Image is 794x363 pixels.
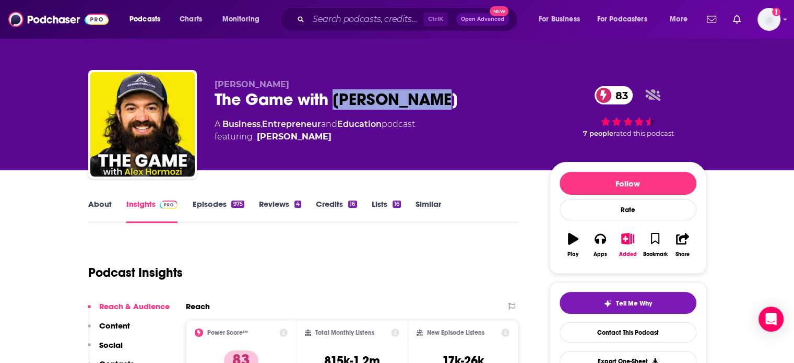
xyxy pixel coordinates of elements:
a: Reviews4 [259,199,301,223]
a: Lists16 [372,199,401,223]
a: Similar [416,199,441,223]
a: About [88,199,112,223]
span: Podcasts [129,12,160,27]
span: For Business [539,12,580,27]
div: A podcast [215,118,415,143]
button: Play [560,226,587,264]
img: Podchaser - Follow, Share and Rate Podcasts [8,9,109,29]
button: tell me why sparkleTell Me Why [560,292,696,314]
a: Entrepreneur [262,119,321,129]
a: Business [222,119,260,129]
h2: Total Monthly Listens [315,329,374,336]
span: and [321,119,337,129]
span: Open Advanced [461,17,504,22]
p: Social [99,340,123,350]
button: open menu [662,11,701,28]
span: Tell Me Why [616,299,652,308]
a: Contact This Podcast [560,322,696,343]
button: Apps [587,226,614,264]
span: For Podcasters [597,12,647,27]
div: Apps [594,251,607,257]
a: Education [337,119,382,129]
a: Credits16 [316,199,357,223]
div: Share [676,251,690,257]
div: 4 [294,201,301,208]
h2: New Episode Listens [427,329,484,336]
div: Play [567,251,578,257]
p: Reach & Audience [99,301,170,311]
span: More [670,12,688,27]
span: [PERSON_NAME] [215,79,289,89]
span: New [490,6,508,16]
img: tell me why sparkle [603,299,612,308]
span: 7 people [583,130,613,137]
a: Show notifications dropdown [729,10,745,28]
div: Rate [560,199,696,220]
div: Added [619,251,637,257]
button: open menu [215,11,273,28]
button: open menu [590,11,662,28]
span: rated this podcast [613,130,674,137]
h2: Reach [186,301,210,311]
input: Search podcasts, credits, & more... [309,11,423,28]
a: Show notifications dropdown [703,10,720,28]
div: Open Intercom Messenger [759,307,784,332]
button: open menu [122,11,174,28]
span: Ctrl K [423,13,448,26]
button: Show profile menu [757,8,780,31]
button: Bookmark [642,226,669,264]
button: Reach & Audience [88,301,170,321]
div: 975 [231,201,244,208]
span: 83 [605,86,633,104]
div: 83 7 peoplerated this podcast [550,79,706,144]
a: InsightsPodchaser Pro [126,199,178,223]
h2: Power Score™ [207,329,248,336]
button: Follow [560,172,696,195]
div: Search podcasts, credits, & more... [290,7,528,31]
a: Charts [173,11,208,28]
div: 16 [393,201,401,208]
div: 16 [348,201,357,208]
h1: Podcast Insights [88,265,183,280]
button: Social [88,340,123,359]
button: Share [669,226,696,264]
a: 83 [595,86,633,104]
span: , [260,119,262,129]
img: Podchaser Pro [160,201,178,209]
button: Added [614,226,641,264]
img: The Game with Alex Hormozi [90,72,195,177]
span: Charts [180,12,202,27]
span: featuring [215,131,415,143]
button: Open AdvancedNew [456,13,509,26]
span: Logged in as NickG [757,8,780,31]
span: Monitoring [222,12,259,27]
p: Content [99,321,130,331]
button: Content [88,321,130,340]
img: User Profile [757,8,780,31]
div: Bookmark [643,251,667,257]
button: open menu [531,11,593,28]
a: Episodes975 [192,199,244,223]
svg: Add a profile image [772,8,780,16]
a: Alex Hormozi [257,131,331,143]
